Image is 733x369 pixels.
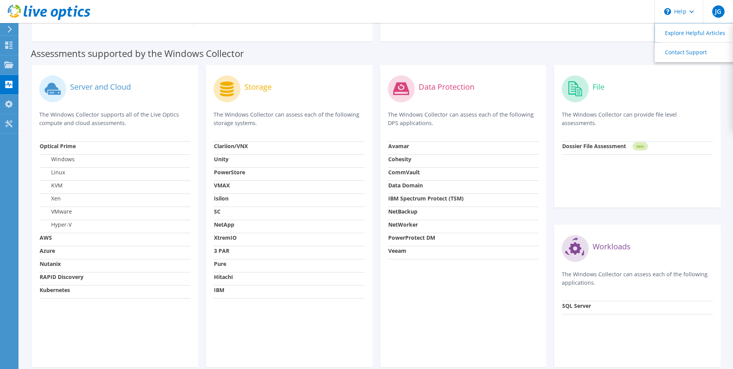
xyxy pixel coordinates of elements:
[214,247,229,254] strong: 3 PAR
[562,302,591,309] strong: SQL Server
[70,83,131,91] label: Server and Cloud
[40,260,61,267] strong: Nutanix
[40,142,76,150] strong: Optical Prime
[388,234,435,241] strong: PowerProtect DM
[419,83,474,91] label: Data Protection
[214,182,230,189] strong: VMAX
[40,286,70,294] strong: Kubernetes
[388,155,411,163] strong: Cohesity
[214,142,248,150] strong: Clariion/VNX
[40,247,55,254] strong: Azure
[40,273,83,281] strong: RAPID Discovery
[664,8,671,15] svg: \n
[388,195,464,202] strong: IBM Spectrum Protect (TSM)
[40,169,65,176] label: Linux
[593,243,631,250] label: Workloads
[214,208,220,215] strong: SC
[214,260,226,267] strong: Pure
[214,110,365,127] p: The Windows Collector can assess each of the following storage systems.
[562,270,713,287] p: The Windows Collector can assess each of the following applications.
[636,144,644,149] tspan: NEW!
[214,195,229,202] strong: Isilon
[562,110,713,127] p: The Windows Collector can provide file level assessments.
[214,169,245,176] strong: PowerStore
[388,142,409,150] strong: Avamar
[214,221,234,228] strong: NetApp
[40,208,72,215] label: VMware
[31,50,244,57] label: Assessments supported by the Windows Collector
[562,142,626,150] strong: Dossier File Assessment
[712,5,725,18] span: JG
[214,286,224,294] strong: IBM
[214,155,229,163] strong: Unity
[388,169,420,176] strong: CommVault
[214,273,233,281] strong: Hitachi
[593,83,604,91] label: File
[40,155,75,163] label: Windows
[388,247,406,254] strong: Veeam
[388,110,539,127] p: The Windows Collector can assess each of the following DPS applications.
[40,221,72,229] label: Hyper-V
[244,83,272,91] label: Storage
[40,195,61,202] label: Xen
[388,208,417,215] strong: NetBackup
[39,110,190,127] p: The Windows Collector supports all of the Live Optics compute and cloud assessments.
[214,234,237,241] strong: XtremIO
[40,182,63,189] label: KVM
[388,221,418,228] strong: NetWorker
[388,182,423,189] strong: Data Domain
[40,234,52,241] strong: AWS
